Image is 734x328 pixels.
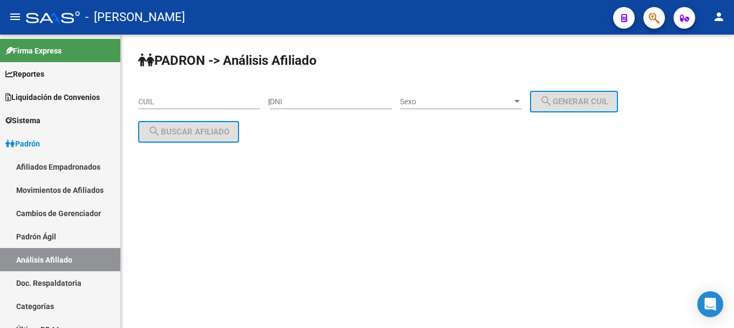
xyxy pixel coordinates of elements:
[712,10,725,23] mat-icon: person
[540,95,553,108] mat-icon: search
[530,91,618,112] button: Generar CUIL
[138,53,317,68] strong: PADRON -> Análisis Afiliado
[148,125,161,138] mat-icon: search
[148,127,229,137] span: Buscar afiliado
[400,97,512,106] span: Sexo
[5,91,100,103] span: Liquidación de Convenios
[85,5,185,29] span: - [PERSON_NAME]
[138,121,239,143] button: Buscar afiliado
[5,138,40,150] span: Padrón
[5,45,62,57] span: Firma Express
[5,68,44,80] span: Reportes
[5,115,40,126] span: Sistema
[9,10,22,23] mat-icon: menu
[268,97,626,106] div: |
[697,291,723,317] div: Open Intercom Messenger
[540,97,608,106] span: Generar CUIL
